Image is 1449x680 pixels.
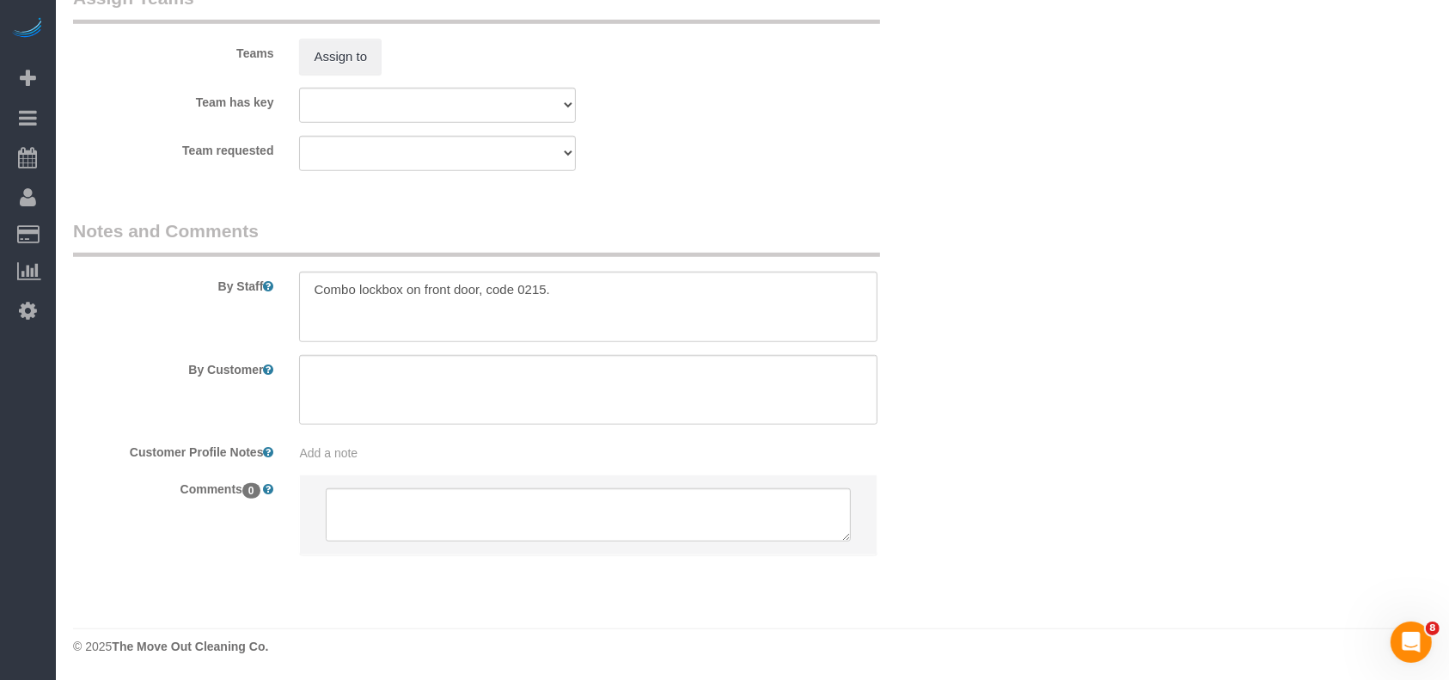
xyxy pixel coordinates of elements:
label: Comments [60,475,286,498]
label: Teams [60,39,286,62]
img: Automaid Logo [10,17,45,41]
label: Customer Profile Notes [60,438,286,461]
strong: The Move Out Cleaning Co. [112,640,268,653]
label: Team requested [60,136,286,159]
label: Team has key [60,88,286,111]
span: 8 [1426,622,1440,635]
label: By Staff [60,272,286,295]
button: Assign to [299,39,382,75]
label: By Customer [60,355,286,378]
span: Add a note [299,446,358,460]
span: 0 [242,483,260,499]
iframe: Intercom live chat [1391,622,1432,663]
div: © 2025 [73,638,1432,655]
legend: Notes and Comments [73,218,880,257]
